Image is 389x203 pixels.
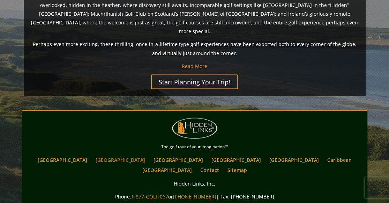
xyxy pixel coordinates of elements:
[24,192,366,201] p: Phone: or | Fax: [PHONE_NUMBER]
[24,143,366,151] p: The golf tour of your imagination™
[197,165,223,175] a: Contact
[24,179,366,188] p: Hidden Links, Inc.
[150,155,207,165] a: [GEOGRAPHIC_DATA]
[266,155,322,165] a: [GEOGRAPHIC_DATA]
[139,165,195,175] a: [GEOGRAPHIC_DATA]
[324,155,355,165] a: Caribbean
[31,40,359,57] p: Perhaps even more exciting, these thrilling, once-in-a-lifetime type golf experiences have been e...
[131,193,168,200] a: 1-877-GOLF-067
[34,155,91,165] a: [GEOGRAPHIC_DATA]
[92,155,149,165] a: [GEOGRAPHIC_DATA]
[173,193,216,200] a: [PHONE_NUMBER]
[224,165,250,175] a: Sitemap
[208,155,264,165] a: [GEOGRAPHIC_DATA]
[182,63,207,69] a: Read More
[151,75,238,89] a: Start Planning Your Trip!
